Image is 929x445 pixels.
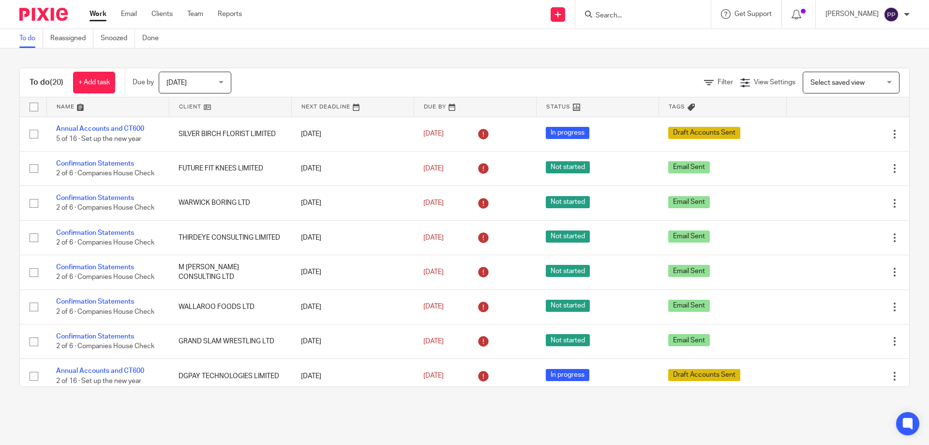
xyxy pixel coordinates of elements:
[546,196,590,208] span: Not started
[56,343,154,350] span: 2 of 6 · Companies House Check
[56,160,134,167] a: Confirmation Statements
[669,104,685,109] span: Tags
[142,29,166,48] a: Done
[668,300,710,312] span: Email Sent
[291,151,414,185] td: [DATE]
[423,338,444,345] span: [DATE]
[56,230,134,236] a: Confirmation Statements
[50,78,63,86] span: (20)
[291,117,414,151] td: [DATE]
[56,205,154,212] span: 2 of 6 · Companies House Check
[423,372,444,379] span: [DATE]
[56,125,144,132] a: Annual Accounts and CT600
[166,79,187,86] span: [DATE]
[50,29,93,48] a: Reassigned
[754,79,795,86] span: View Settings
[668,230,710,243] span: Email Sent
[825,9,879,19] p: [PERSON_NAME]
[734,11,772,17] span: Get Support
[169,324,291,359] td: GRAND SLAM WRESTLING LTD
[291,290,414,324] td: [DATE]
[169,117,291,151] td: SILVER BIRCH FLORIST LIMITED
[218,9,242,19] a: Reports
[668,334,710,346] span: Email Sent
[546,369,589,381] span: In progress
[133,77,154,87] p: Due by
[151,9,173,19] a: Clients
[169,186,291,220] td: WARWICK BORING LTD
[668,127,740,139] span: Draft Accounts Sent
[884,7,899,22] img: svg%3E
[187,9,203,19] a: Team
[169,290,291,324] td: WALLAROO FOODS LTD
[546,265,590,277] span: Not started
[291,220,414,255] td: [DATE]
[423,131,444,138] span: [DATE]
[101,29,135,48] a: Snoozed
[546,230,590,243] span: Not started
[121,9,137,19] a: Email
[169,220,291,255] td: THIRDEYE CONSULTING LIMITED
[291,186,414,220] td: [DATE]
[595,12,682,20] input: Search
[56,308,154,315] span: 2 of 6 · Companies House Check
[423,199,444,206] span: [DATE]
[169,255,291,290] td: M [PERSON_NAME] CONSULTING LTD
[56,195,134,201] a: Confirmation Statements
[668,161,710,173] span: Email Sent
[810,79,865,86] span: Select saved view
[291,324,414,359] td: [DATE]
[546,127,589,139] span: In progress
[423,269,444,276] span: [DATE]
[56,136,141,142] span: 5 of 16 · Set up the new year
[56,333,134,340] a: Confirmation Statements
[423,304,444,310] span: [DATE]
[30,77,63,88] h1: To do
[56,170,154,177] span: 2 of 6 · Companies House Check
[423,234,444,241] span: [DATE]
[56,239,154,246] span: 2 of 6 · Companies House Check
[291,359,414,393] td: [DATE]
[19,29,43,48] a: To do
[73,72,115,93] a: + Add task
[169,359,291,393] td: DGPAY TECHNOLOGIES LIMITED
[56,264,134,271] a: Confirmation Statements
[291,255,414,290] td: [DATE]
[56,274,154,281] span: 2 of 6 · Companies House Check
[718,79,733,86] span: Filter
[668,369,740,381] span: Draft Accounts Sent
[56,298,134,305] a: Confirmation Statements
[546,161,590,173] span: Not started
[19,8,68,21] img: Pixie
[90,9,106,19] a: Work
[56,378,141,384] span: 2 of 16 · Set up the new year
[668,196,710,208] span: Email Sent
[668,265,710,277] span: Email Sent
[56,368,144,374] a: Annual Accounts and CT600
[546,300,590,312] span: Not started
[423,165,444,172] span: [DATE]
[169,151,291,185] td: FUTURE FIT KNEES LIMITED
[546,334,590,346] span: Not started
